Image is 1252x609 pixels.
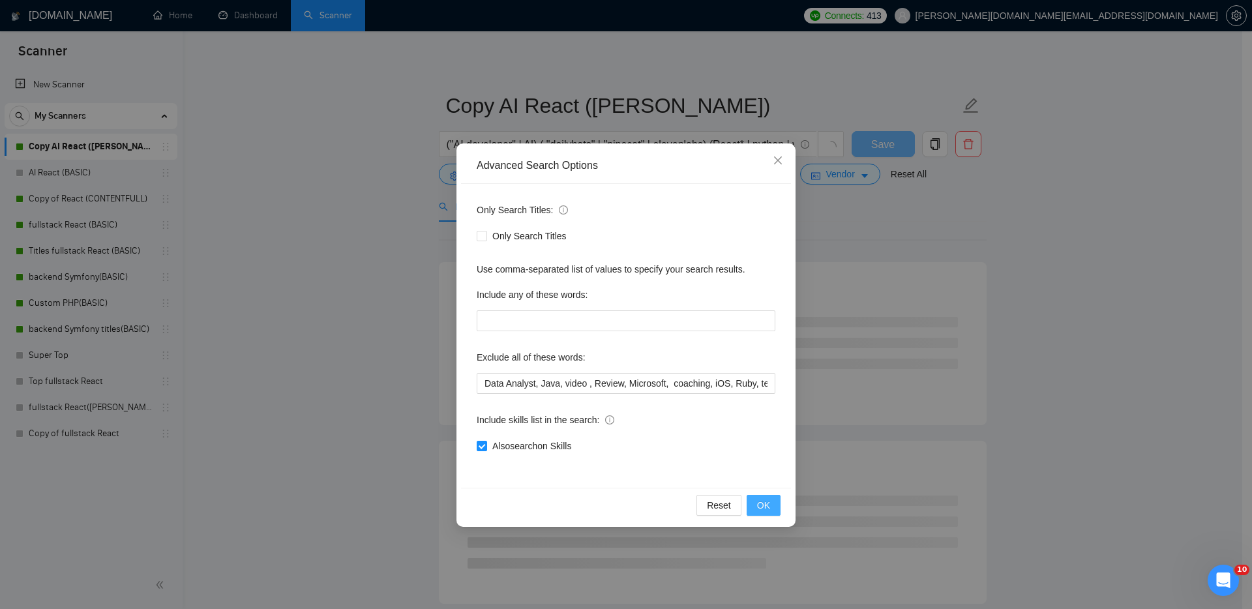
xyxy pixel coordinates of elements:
span: info-circle [559,205,568,215]
button: Reset [696,495,741,516]
span: Reset [707,498,731,512]
span: close [773,155,783,166]
button: Close [760,143,796,179]
label: Include any of these words: [477,284,588,305]
span: info-circle [605,415,614,424]
label: Exclude all of these words: [477,347,586,368]
span: Include skills list in the search: [477,413,614,427]
span: Only Search Titles: [477,203,568,217]
div: Advanced Search Options [477,158,775,173]
iframe: Intercom live chat [1208,565,1239,596]
span: Only Search Titles [487,229,572,243]
button: OK [747,495,781,516]
span: Also search on Skills [487,439,576,453]
span: 10 [1234,565,1249,575]
div: Use comma-separated list of values to specify your search results. [477,262,775,276]
span: OK [757,498,770,512]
